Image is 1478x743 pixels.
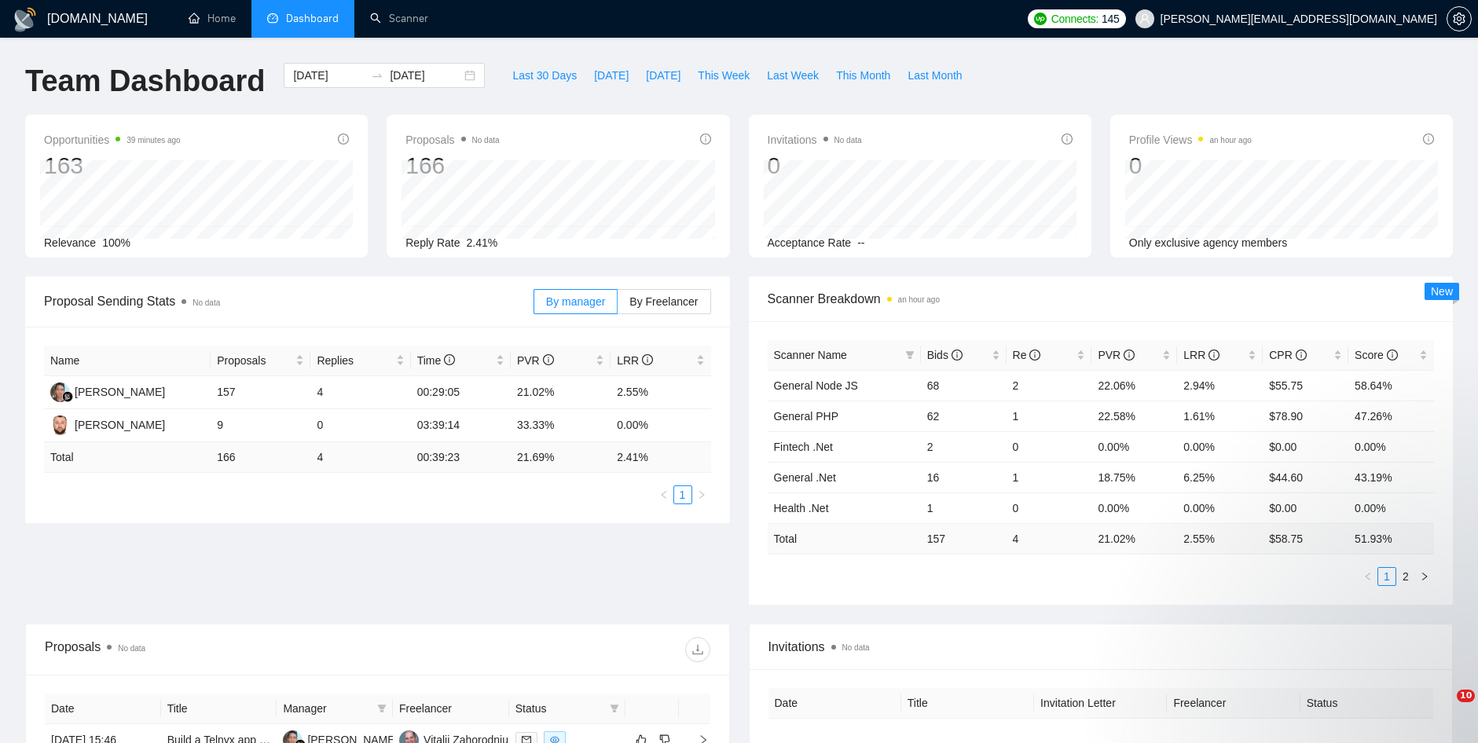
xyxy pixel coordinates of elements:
[44,346,211,376] th: Name
[1447,13,1471,25] span: setting
[1209,136,1251,145] time: an hour ago
[44,442,211,473] td: Total
[405,151,499,181] div: 166
[267,13,278,24] span: dashboard
[1102,10,1119,27] span: 145
[686,643,710,656] span: download
[393,694,509,724] th: Freelancer
[767,67,819,84] span: Last Week
[1431,285,1453,298] span: New
[286,12,339,25] span: Dashboard
[1296,350,1307,361] span: info-circle
[1007,370,1092,401] td: 2
[1007,401,1092,431] td: 1
[1359,567,1377,586] li: Previous Page
[836,67,890,84] span: This Month
[377,704,387,713] span: filter
[1098,349,1135,361] span: PVR
[921,462,1007,492] td: 16
[689,63,758,88] button: This Week
[1348,370,1434,401] td: 58.64%
[692,485,711,504] li: Next Page
[768,688,901,719] th: Date
[637,63,689,88] button: [DATE]
[1007,431,1092,462] td: 0
[1208,350,1219,361] span: info-circle
[921,370,1007,401] td: 68
[211,376,310,409] td: 157
[504,63,585,88] button: Last 30 Days
[905,350,915,360] span: filter
[629,295,698,308] span: By Freelancer
[607,697,622,720] span: filter
[44,151,181,181] div: 163
[1377,567,1396,586] li: 1
[1183,349,1219,361] span: LRR
[659,490,669,500] span: left
[1129,236,1288,249] span: Only exclusive agency members
[1348,462,1434,492] td: 43.19%
[517,354,554,367] span: PVR
[927,349,963,361] span: Bids
[370,12,428,25] a: searchScanner
[857,236,864,249] span: --
[692,485,711,504] button: right
[338,134,349,145] span: info-circle
[472,136,500,145] span: No data
[774,349,847,361] span: Scanner Name
[655,485,673,504] li: Previous Page
[1051,10,1098,27] span: Connects:
[1269,349,1306,361] span: CPR
[1062,134,1073,145] span: info-circle
[611,376,710,409] td: 2.55%
[842,643,870,652] span: No data
[1091,370,1177,401] td: 22.06%
[444,354,455,365] span: info-circle
[511,409,611,442] td: 33.33%
[758,63,827,88] button: Last Week
[62,391,73,402] img: gigradar-bm.png
[774,502,829,514] a: Health .Net
[211,346,310,376] th: Proposals
[1348,431,1434,462] td: 0.00%
[317,352,392,369] span: Replies
[902,343,918,367] span: filter
[921,523,1007,554] td: 157
[1124,350,1135,361] span: info-circle
[1415,567,1434,586] li: Next Page
[1447,6,1472,31] button: setting
[411,376,511,409] td: 00:29:05
[546,295,605,308] span: By manager
[45,637,377,662] div: Proposals
[898,295,940,304] time: an hour ago
[1300,688,1433,719] th: Status
[952,350,963,361] span: info-circle
[611,442,710,473] td: 2.41 %
[161,694,277,724] th: Title
[371,69,383,82] span: to
[1034,688,1167,719] th: Invitation Letter
[75,383,165,401] div: [PERSON_NAME]
[1177,401,1263,431] td: 1.61%
[674,486,691,503] a: 1
[44,130,181,149] span: Opportunities
[585,63,637,88] button: [DATE]
[310,376,410,409] td: 4
[774,410,838,423] a: General PHP
[217,352,292,369] span: Proposals
[655,485,673,504] button: left
[1423,134,1434,145] span: info-circle
[1355,349,1397,361] span: Score
[50,382,70,402] img: TH
[1091,431,1177,462] td: 0.00%
[1177,523,1263,554] td: 2.55 %
[511,376,611,409] td: 21.02%
[75,416,165,434] div: [PERSON_NAME]
[417,354,455,367] span: Time
[768,289,1435,309] span: Scanner Breakdown
[512,67,577,84] span: Last 30 Days
[405,236,460,249] span: Reply Rate
[774,379,858,392] a: General Node JS
[901,688,1034,719] th: Title
[594,67,629,84] span: [DATE]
